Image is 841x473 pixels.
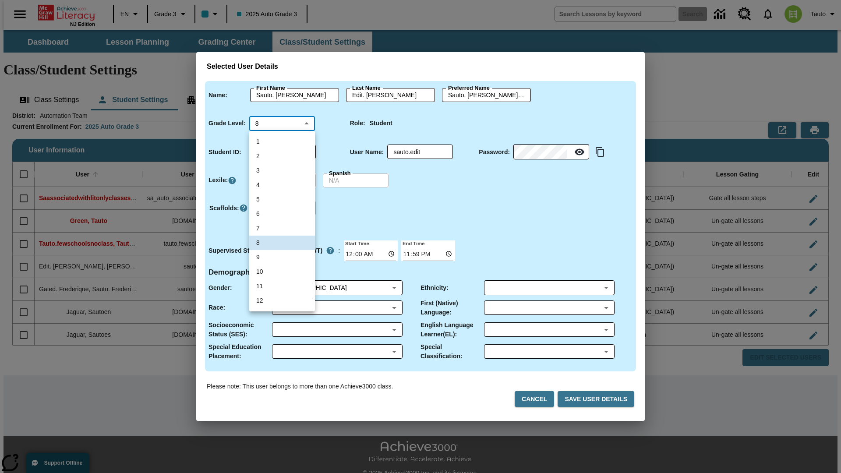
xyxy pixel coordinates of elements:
[249,207,315,221] li: 6
[249,250,315,265] li: 9
[249,163,315,178] li: 3
[249,265,315,279] li: 10
[249,178,315,192] li: 4
[249,192,315,207] li: 5
[249,236,315,250] li: 8
[249,221,315,236] li: 7
[249,279,315,293] li: 11
[249,293,315,308] li: 12
[249,149,315,163] li: 2
[249,134,315,149] li: 1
